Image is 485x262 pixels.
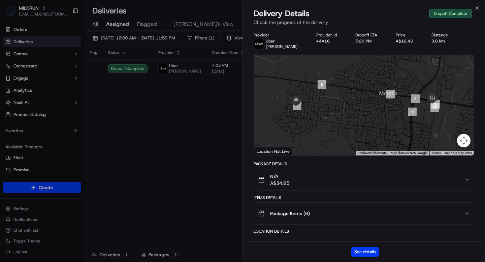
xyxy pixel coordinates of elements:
a: Report a map error [445,151,472,155]
div: Dropoff ETA [355,32,385,38]
div: 5 [386,90,395,98]
button: Package Items (6) [254,203,474,224]
div: Location Not Live [254,147,293,155]
span: Map data ©2025 Google [391,151,427,155]
span: Delivery Details [254,8,310,19]
div: Location Details [254,229,474,234]
button: See details [351,247,379,257]
div: 4 [430,103,439,112]
div: Provider [254,32,305,38]
div: 2 [411,94,420,103]
button: Map camera controls [457,134,471,147]
a: Terms (opens in new tab) [431,151,441,155]
span: Package Items ( 6 ) [270,210,310,217]
div: A$12.43 [396,38,421,44]
div: Price [396,32,421,38]
div: 3 [431,100,440,109]
button: 44A16 [316,38,330,44]
div: 6 [318,80,326,89]
p: Uber [266,38,298,44]
div: 7:20 PM [355,38,385,44]
div: Distance [431,32,456,38]
a: Open this area in Google Maps (opens a new window) [256,147,278,155]
span: Woolworths Supermarket AU - Mernda Town Centre Manager Manager [270,240,419,254]
button: Keyboard shortcuts [358,151,387,155]
img: uber-new-logo.jpeg [254,38,264,49]
p: Check the progress of the delivery [254,19,474,26]
span: N/A [270,173,289,180]
button: N/AA$34.95 [254,169,474,191]
div: Package Details [254,161,474,167]
img: Google [256,147,278,155]
div: 3.8 km [431,38,456,44]
div: 1 [408,108,417,116]
div: Provider Id [316,32,345,38]
span: A$34.95 [270,180,289,186]
span: [PERSON_NAME] [266,44,298,49]
div: Items Details [254,195,474,200]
